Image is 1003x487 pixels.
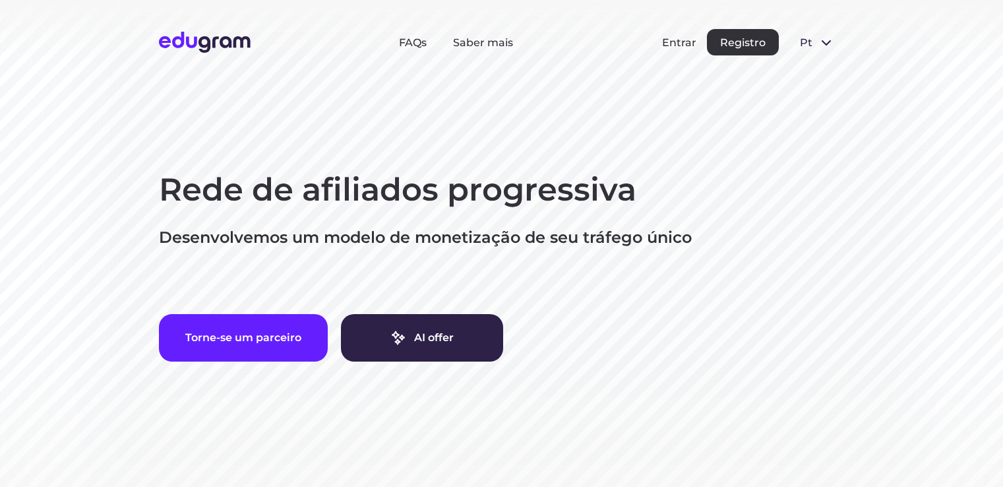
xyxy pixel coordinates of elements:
img: Edugram Logo [159,32,251,53]
a: Saber mais [453,36,513,49]
p: Desenvolvemos um modelo de monetização de seu tráfego único [159,227,845,248]
a: AI offer [341,314,503,362]
span: pt [800,36,813,49]
h1: Rede de afiliados progressiva [159,169,845,211]
button: pt [789,29,845,55]
a: FAQs [399,36,427,49]
button: Torne-se um parceiro [159,314,328,362]
button: Registro [707,29,779,55]
button: Entrar [662,36,696,49]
